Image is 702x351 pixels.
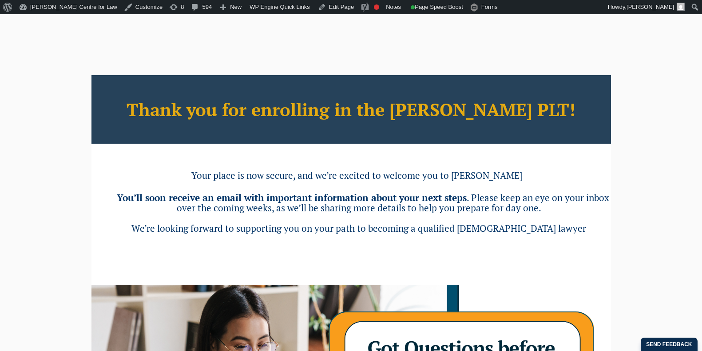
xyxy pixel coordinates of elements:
span: . Please keep an eye on your inbox over the coming weeks, as we’ll be sharing more details to hel... [177,191,609,214]
div: Focus keyphrase not set [374,4,379,10]
span: [PERSON_NAME] [627,4,674,10]
span: We’re looking forward to supporting you on your path to becoming a qualified [DEMOGRAPHIC_DATA] l... [131,222,586,234]
b: Thank you for enrolling in the [PERSON_NAME] PLT! [127,97,575,121]
span: Your place is now secure, and we’re excited to welcome you to [PERSON_NAME] [191,169,522,182]
b: You’ll soon receive an email with important information about your next steps [117,191,467,204]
